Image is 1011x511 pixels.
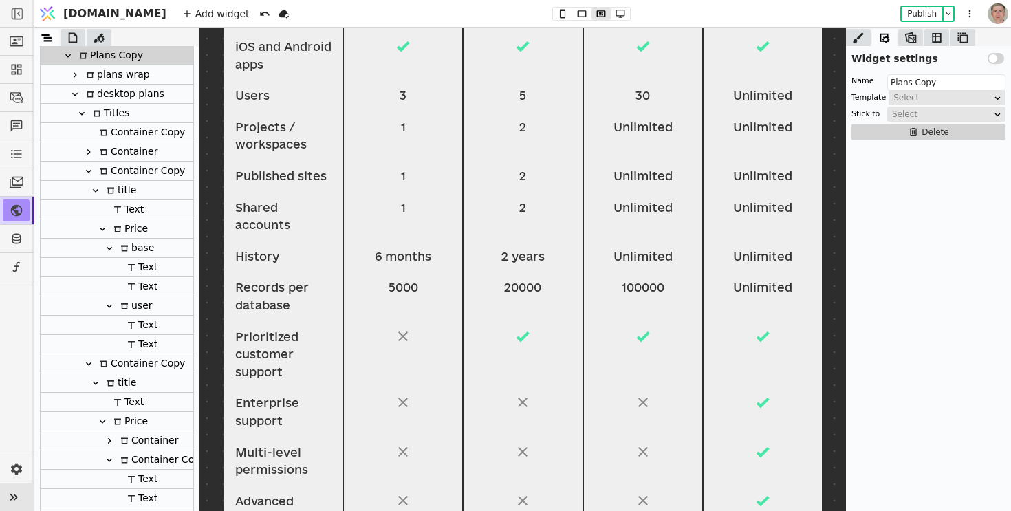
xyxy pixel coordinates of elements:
div: Unlimited [413,171,509,189]
div: Text [41,316,193,335]
div: Titles [89,104,129,122]
div: title [41,181,193,200]
div: History [53,220,149,238]
button: Publish [902,7,942,21]
div: Price [41,412,193,431]
div: desktop plans [82,85,164,103]
div: Unlimited [532,220,629,238]
div: Published sites [53,140,149,157]
div: Stick to [851,107,880,121]
p: 2 [292,140,389,157]
p: 1 [173,140,269,157]
div: Unlimited [413,140,509,157]
a: [DOMAIN_NAME] [34,1,173,27]
div: Container [41,431,193,450]
p: 2 [292,91,389,109]
div: Text [109,200,144,219]
div: Records per database [53,251,149,286]
div: Text [109,393,144,411]
p: 30 [413,59,509,77]
div: Price [41,219,193,239]
div: Shared accounts [53,171,149,206]
div: Price [109,412,148,431]
div: Plans Copy [41,46,193,65]
div: Container Copy [96,162,185,180]
div: Prioritized customer support [53,301,149,354]
div: Multi-level permissions [53,416,149,451]
div: title [102,373,136,392]
div: Text [41,470,193,489]
div: Container Copy [41,123,193,142]
div: Add widget [179,6,254,22]
img: 1560949290925-CROPPED-IMG_0201-2-.jpg [988,3,1008,24]
p: 1 [173,171,269,189]
div: Unlimited [413,91,509,109]
div: Projects / workspaces [53,91,149,126]
div: Text [41,489,193,508]
iframe: To enrich screen reader interactions, please activate Accessibility in Grammarly extension settings [182,28,864,511]
div: Unlimited [532,171,629,189]
div: Unlimited [413,220,509,238]
div: user [41,296,193,316]
div: Text [123,316,157,334]
div: Container [96,142,157,161]
div: 100000 [413,251,509,269]
div: Price [109,219,148,238]
div: Container Copy [41,450,193,470]
div: Text [41,335,193,354]
img: Logo [37,1,58,27]
span: [DOMAIN_NAME] [63,6,166,22]
div: user [116,296,153,315]
div: 5000 [173,251,269,269]
div: 20000 [292,251,389,269]
div: Enterprise support [53,367,149,402]
div: Container Copy [96,123,185,142]
div: Unlimited [532,251,629,269]
div: Text [41,200,193,219]
div: Titles [41,104,193,123]
div: Container Copy [96,354,185,373]
div: Select [892,107,992,121]
div: Widget settings [846,46,1011,66]
div: Container Copy [41,354,193,373]
div: Text [123,277,157,296]
div: Text [123,335,157,354]
div: base [41,239,193,258]
div: Text [123,258,157,276]
p: 2 [292,171,389,189]
div: Select [893,91,992,105]
div: 2 years [292,220,389,238]
div: plans wrap [82,65,150,84]
div: Container [116,431,178,450]
div: Text [123,470,157,488]
div: Plans Copy [75,46,143,65]
div: Unlimited [532,91,629,109]
div: title [41,373,193,393]
div: Unlimited [532,59,629,77]
div: Template [851,91,886,105]
div: Text [123,489,157,508]
div: desktop plans [41,85,193,104]
div: Container [41,142,193,162]
p: 1 [173,91,269,109]
div: Container Copy [41,162,193,181]
div: 6 months [173,220,269,238]
div: Name [851,74,873,88]
div: Text [41,393,193,412]
div: base [116,239,154,257]
div: Unlimited [532,140,629,157]
div: Text [41,258,193,277]
div: title [102,181,136,199]
p: 5 [292,59,389,77]
div: Container Copy [116,450,206,469]
div: plans wrap [41,65,193,85]
button: Delete [851,124,1005,140]
div: Text [41,277,193,296]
